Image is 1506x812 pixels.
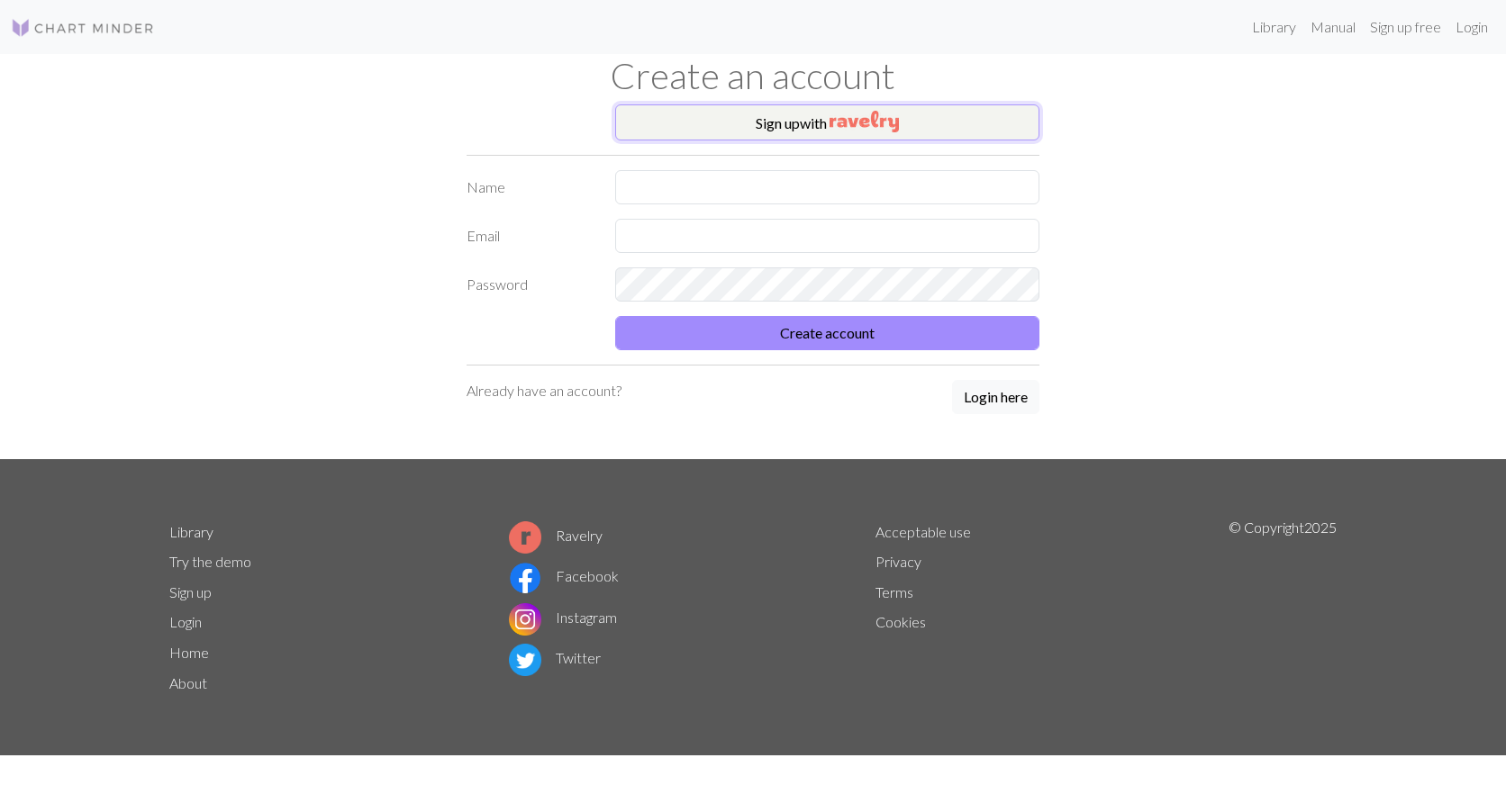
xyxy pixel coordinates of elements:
a: Library [169,523,213,540]
a: Library [1245,9,1303,45]
a: Manual [1303,9,1363,45]
p: Already have an account? [467,380,621,401]
button: Login here [952,380,1039,414]
img: Facebook logo [509,562,541,594]
label: Name [456,170,604,204]
a: Home [169,644,209,661]
h1: Create an account [159,54,1347,97]
a: Terms [875,583,913,600]
button: Create account [615,316,1039,350]
a: Privacy [875,553,921,570]
a: Login [1448,9,1495,45]
img: Logo [11,17,155,39]
button: Sign upwith [615,104,1039,140]
a: Try the demo [169,553,251,570]
label: Password [456,267,604,302]
img: Instagram logo [509,603,541,636]
img: Ravelry logo [509,521,541,554]
a: About [169,674,207,691]
a: Sign up free [1363,9,1448,45]
a: Twitter [509,649,601,666]
img: Ravelry [830,111,899,132]
a: Cookies [875,613,926,630]
a: Login [169,613,202,630]
a: Ravelry [509,527,603,544]
p: © Copyright 2025 [1229,517,1337,699]
a: Instagram [509,609,617,626]
img: Twitter logo [509,644,541,676]
a: Acceptable use [875,523,971,540]
a: Login here [952,380,1039,416]
a: Sign up [169,583,212,600]
label: Email [456,219,604,253]
a: Facebook [509,567,619,584]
